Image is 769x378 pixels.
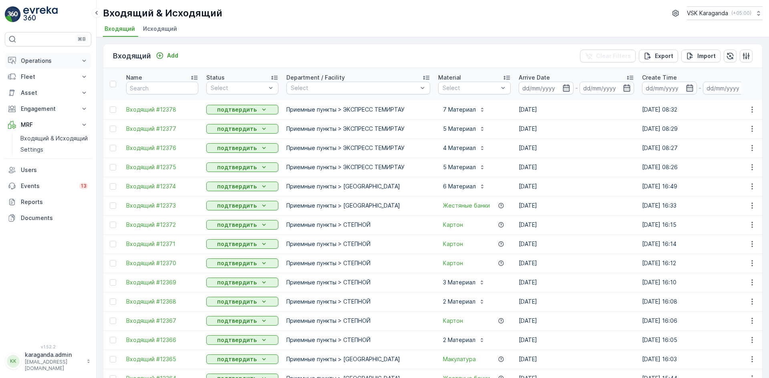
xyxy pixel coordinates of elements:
[206,143,278,153] button: подтвердить
[20,146,43,154] p: Settings
[110,145,116,151] div: Toggle Row Selected
[286,317,430,325] p: Приемные пункты > СТЕПНОЙ
[167,52,178,60] p: Add
[438,161,490,174] button: 5 Материал
[126,202,198,210] a: Входящий #12373
[638,234,761,254] td: [DATE] 16:14
[443,317,463,325] a: Картон
[519,74,550,82] p: Arrive Date
[110,279,116,286] div: Toggle Row Selected
[638,196,761,215] td: [DATE] 16:33
[206,239,278,249] button: подтвердить
[438,122,490,135] button: 5 Материал
[126,106,198,114] a: Входящий #12378
[126,259,198,267] span: Входящий #12370
[443,259,463,267] span: Картон
[639,50,678,62] button: Export
[153,51,181,60] button: Add
[110,126,116,132] div: Toggle Row Selected
[5,117,91,133] button: MRF
[438,334,490,346] button: 2 Материал
[687,6,763,20] button: VSK Karaganda(+05:00)
[580,82,634,94] input: dd/mm/yyyy
[638,311,761,330] td: [DATE] 16:06
[21,198,88,206] p: Reports
[110,202,116,209] div: Toggle Row Selected
[206,258,278,268] button: подтвердить
[638,158,761,177] td: [DATE] 08:26
[217,240,257,248] p: подтвердить
[126,125,198,133] span: Входящий #12377
[5,210,91,226] a: Documents
[5,53,91,69] button: Operations
[103,7,222,20] p: Входящий & Исходящий
[5,162,91,178] a: Users
[206,335,278,345] button: подтвердить
[126,144,198,152] a: Входящий #12376
[443,202,490,210] a: Жестяные банки
[438,180,490,193] button: 6 Материал
[699,83,701,93] p: -
[206,220,278,230] button: подтвердить
[638,350,761,369] td: [DATE] 16:03
[126,240,198,248] a: Входящий #12371
[126,221,198,229] a: Входящий #12372
[642,82,697,94] input: dd/mm/yyyy
[110,318,116,324] div: Toggle Row Selected
[143,25,177,33] span: Исходящий
[25,351,83,359] p: karaganda.admin
[443,240,463,248] a: Картон
[286,278,430,286] p: Приемные пункты > СТЕПНОЙ
[81,183,87,189] p: 13
[110,337,116,343] div: Toggle Row Selected
[687,9,728,17] p: VSK Karaganda
[217,278,257,286] p: подтвердить
[443,221,463,229] span: Картон
[217,163,257,171] p: подтвердить
[126,163,198,171] a: Входящий #12375
[105,25,135,33] span: Входящий
[286,221,430,229] p: Приемные пункты > СТЕПНОЙ
[681,50,721,62] button: Import
[443,182,476,190] p: 6 Материал
[438,74,461,82] p: Material
[25,359,83,372] p: [EMAIL_ADDRESS][DOMAIN_NAME]
[515,138,638,158] td: [DATE]
[206,74,225,82] p: Status
[126,317,198,325] a: Входящий #12367
[5,178,91,194] a: Events13
[515,196,638,215] td: [DATE]
[443,278,475,286] p: 3 Материал
[515,292,638,311] td: [DATE]
[5,351,91,372] button: KKkaraganda.admin[EMAIL_ADDRESS][DOMAIN_NAME]
[515,311,638,330] td: [DATE]
[21,89,75,97] p: Asset
[217,202,257,210] p: подтвердить
[110,106,116,113] div: Toggle Row Selected
[286,125,430,133] p: Приемные пункты > ЭКСПРЕСС ТЕМИРТАУ
[697,52,716,60] p: Import
[211,84,266,92] p: Select
[443,144,476,152] p: 4 Материал
[515,254,638,273] td: [DATE]
[443,106,476,114] p: 7 Материал
[206,316,278,326] button: подтвердить
[596,52,631,60] p: Clear Filters
[286,355,430,363] p: Приемные пункты > [GEOGRAPHIC_DATA]
[291,84,418,92] p: Select
[206,105,278,114] button: подтвердить
[638,292,761,311] td: [DATE] 16:08
[575,83,578,93] p: -
[17,133,91,144] a: Входящий & Исходящий
[217,221,257,229] p: подтвердить
[21,214,88,222] p: Documents
[515,273,638,292] td: [DATE]
[217,336,257,344] p: подтвердить
[126,182,198,190] a: Входящий #12374
[126,355,198,363] a: Входящий #12365
[20,134,88,142] p: Входящий & Исходящий
[217,259,257,267] p: подтвердить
